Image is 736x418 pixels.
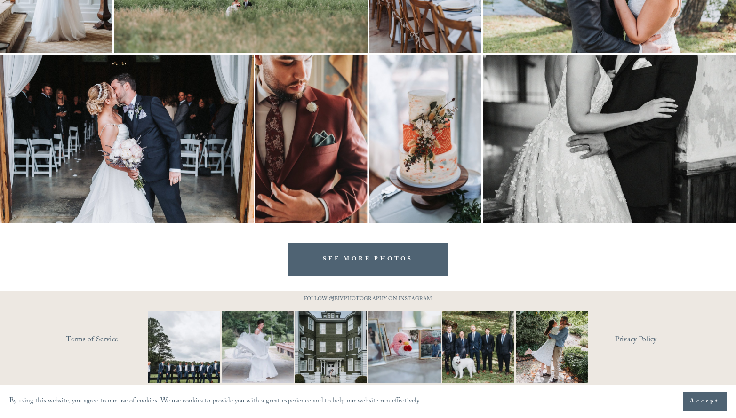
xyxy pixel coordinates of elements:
[683,392,727,411] button: Accept
[66,333,176,347] a: Terms of Service
[9,395,421,409] p: By using this website, you agree to our use of cookies. We use cookies to provide you with a grea...
[286,294,450,305] p: FOLLOW @JBIVPHOTOGRAPHY ON INSTAGRAM
[204,311,312,383] img: Not every photo needs to be perfectly still, sometimes the best ones are the ones that feel like ...
[369,55,481,223] img: Three-tier wedding cake with a white, orange, and light blue marbled design, decorated with a flo...
[690,397,720,406] span: Accept
[516,299,588,394] img: It&rsquo;s that time of year where weddings and engagements pick up and I get the joy of capturin...
[285,311,378,383] img: Wideshots aren't just &quot;nice to have,&quot; they're a wedding day essential! 🙌 #Wideshotwedne...
[130,311,239,383] img: Definitely, not your typical #WideShotWednesday moment. It&rsquo;s all about the suits, the smile...
[351,311,459,383] img: This has got to be one of the cutest detail shots I've ever taken for a wedding! 📷 @thewoobles #I...
[615,333,697,347] a: Privacy Policy
[424,311,532,383] img: Happy #InternationalDogDay to all the pups who have made wedding days, engagement sessions, and p...
[288,243,448,276] a: SEE MORE PHOTOS
[255,55,368,223] img: Man in maroon suit with floral tie and pocket square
